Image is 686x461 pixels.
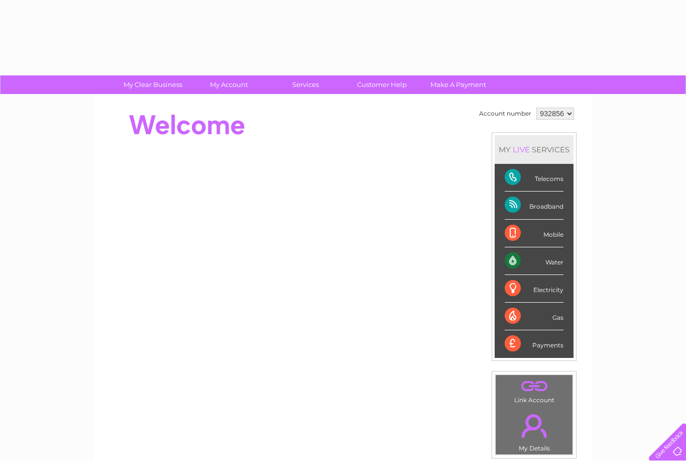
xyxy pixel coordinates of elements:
[498,378,570,395] a: .
[188,75,271,94] a: My Account
[477,105,534,122] td: Account number
[505,164,563,192] div: Telecoms
[111,75,194,94] a: My Clear Business
[505,247,563,275] div: Water
[505,220,563,247] div: Mobile
[417,75,500,94] a: Make A Payment
[505,303,563,330] div: Gas
[505,275,563,303] div: Electricity
[505,192,563,219] div: Broadband
[498,408,570,443] a: .
[495,135,574,164] div: MY SERVICES
[495,406,573,455] td: My Details
[511,145,532,154] div: LIVE
[340,75,423,94] a: Customer Help
[264,75,347,94] a: Services
[505,330,563,357] div: Payments
[495,375,573,406] td: Link Account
